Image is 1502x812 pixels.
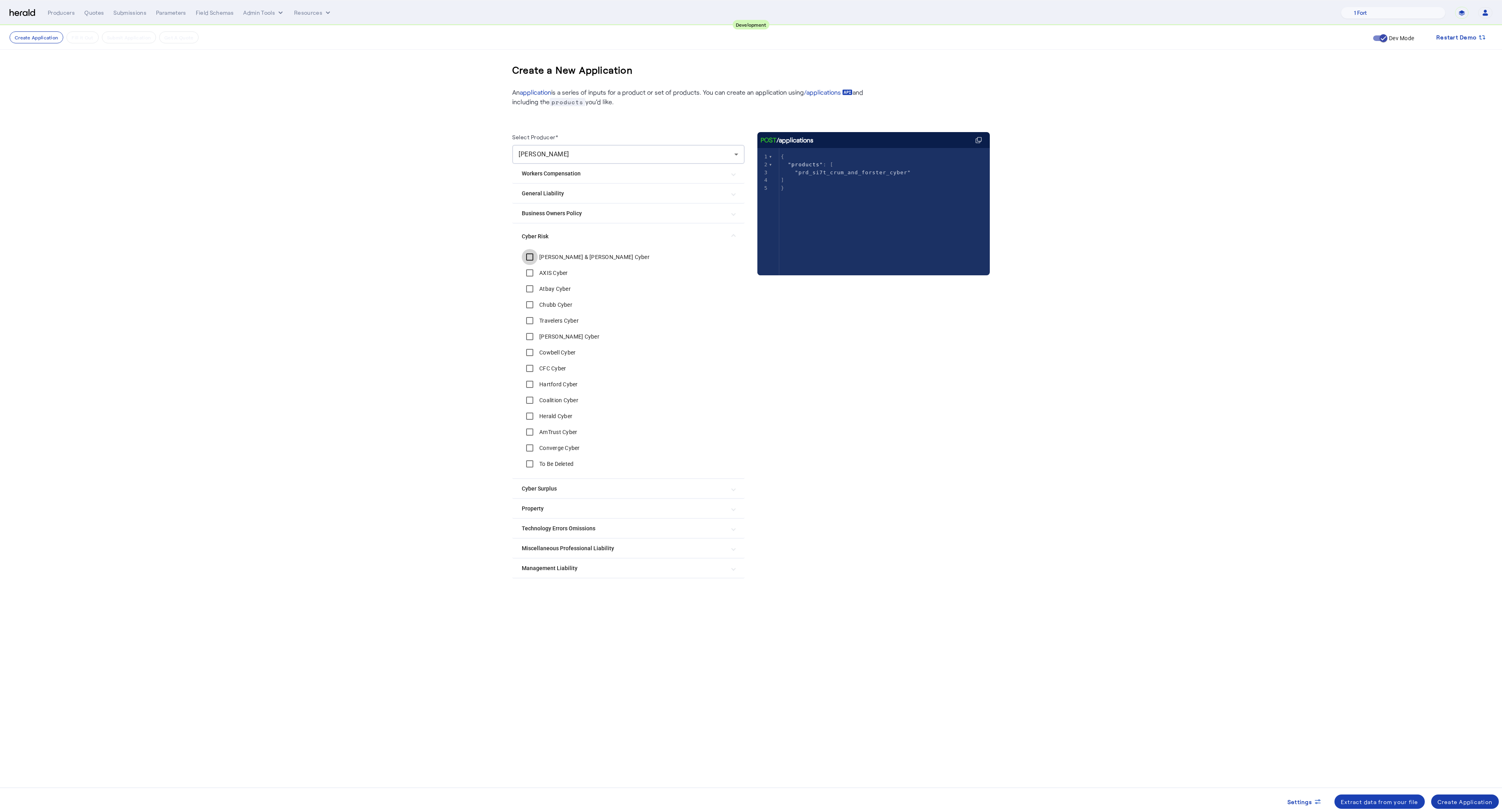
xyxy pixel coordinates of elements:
div: /applications [761,135,813,145]
label: To Be Deleted [538,460,573,468]
button: Extract data from your file [1334,794,1425,809]
div: 3 [757,169,769,177]
button: Settings [1281,794,1328,809]
herald-code-block: /applications [757,132,990,259]
button: Resources dropdown menu [294,9,332,17]
button: Create Application [10,31,63,43]
span: { [781,154,784,160]
mat-panel-title: Workers Compensation [522,169,726,178]
label: [PERSON_NAME] Cyber [538,333,599,341]
mat-panel-title: Property [522,504,726,513]
label: Cowbell Cyber [538,349,575,356]
button: internal dropdown menu [243,9,285,17]
span: "prd_si7t_crum_and_forster_cyber" [795,169,911,175]
div: Quotes [84,9,104,17]
mat-expansion-panel-header: Cyber Risk [512,224,745,249]
div: Producers [48,9,75,17]
h3: Create a New Application [512,57,633,83]
div: Field Schemas [196,9,234,17]
div: 2 [757,161,769,169]
label: Hartford Cyber [538,380,578,388]
button: Get A Quote [159,31,199,43]
mat-panel-title: Miscellaneous Professional Liability [522,544,726,553]
label: Select Producer* [512,134,558,140]
mat-panel-title: Technology Errors Omissions [522,524,726,533]
a: /applications [804,88,852,97]
button: Create Application [1431,794,1499,809]
mat-panel-title: General Liability [522,189,726,198]
label: Dev Mode [1387,34,1414,42]
label: Herald Cyber [538,412,572,420]
label: AmTrust Cyber [538,428,577,436]
span: } [781,185,784,191]
label: Travelers Cyber [538,317,579,325]
mat-expansion-panel-header: Miscellaneous Professional Liability [512,539,745,558]
mat-expansion-panel-header: Cyber Surplus [512,479,745,498]
mat-panel-title: Cyber Risk [522,232,726,241]
span: : [ [781,162,834,167]
mat-panel-title: Business Owners Policy [522,209,726,218]
mat-expansion-panel-header: Technology Errors Omissions [512,519,745,538]
div: 4 [757,176,769,184]
div: Cyber Risk [512,249,745,478]
div: 5 [757,184,769,192]
img: Herald Logo [10,9,35,17]
div: Parameters [156,9,186,17]
div: Submissions [113,9,146,17]
label: AXIS Cyber [538,269,568,277]
span: Settings [1287,798,1312,806]
label: Converge Cyber [538,444,580,452]
span: POST [761,135,776,145]
div: Extract data from your file [1341,798,1418,806]
mat-panel-title: Management Liability [522,564,726,572]
div: 1 [757,153,769,161]
span: "products" [788,162,823,167]
mat-expansion-panel-header: Management Liability [512,559,745,578]
mat-expansion-panel-header: Workers Compensation [512,164,745,183]
mat-expansion-panel-header: General Liability [512,184,745,203]
span: ] [781,177,784,183]
span: [PERSON_NAME] [519,150,569,158]
span: products [550,98,585,106]
button: Restart Demo [1430,30,1492,45]
mat-panel-title: Cyber Surplus [522,485,726,493]
mat-expansion-panel-header: Property [512,499,745,518]
div: Create Application [1438,798,1493,806]
p: An is a series of inputs for a product or set of products. You can create an application using an... [512,88,870,107]
label: Chubb Cyber [538,301,572,309]
mat-expansion-panel-header: Business Owners Policy [512,204,745,223]
label: [PERSON_NAME] & [PERSON_NAME] Cyber [538,253,650,261]
label: Atbay Cyber [538,285,571,293]
a: application [520,88,551,96]
span: Restart Demo [1436,33,1477,42]
button: Fill it Out [66,31,98,43]
button: Submit Application [102,31,156,43]
div: Development [733,20,770,29]
label: CFC Cyber [538,364,566,372]
label: Coalition Cyber [538,396,578,404]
